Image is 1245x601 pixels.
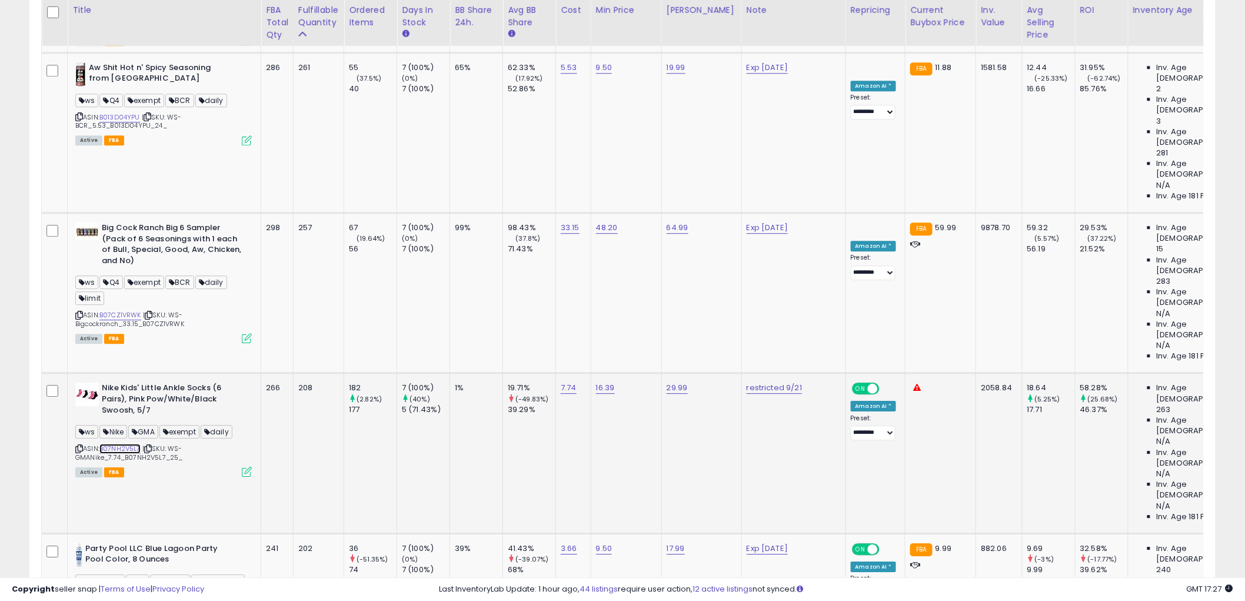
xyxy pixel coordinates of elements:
[1027,4,1070,41] div: Avg Selling Price
[1027,543,1075,554] div: 9.69
[561,382,577,394] a: 7.74
[75,383,99,406] img: 31bjmaBOXAL._SL40_.jpg
[1157,276,1171,287] span: 283
[1035,394,1060,404] small: (5.25%)
[402,565,450,575] div: 7 (100%)
[1088,234,1117,243] small: (37.22%)
[455,543,494,554] div: 39%
[402,4,445,28] div: Days In Stock
[75,275,98,289] span: ws
[101,583,151,595] a: Terms of Use
[349,223,397,233] div: 67
[349,4,392,28] div: Ordered Items
[455,383,494,393] div: 1%
[266,62,284,73] div: 286
[266,4,288,41] div: FBA Total Qty
[12,584,204,595] div: seller snap | |
[402,244,450,254] div: 7 (100%)
[853,384,868,394] span: ON
[298,223,335,233] div: 257
[667,62,685,74] a: 19.99
[747,222,788,234] a: Exp [DATE]
[1157,340,1171,351] span: N/A
[936,222,957,233] span: 59.99
[12,583,55,595] strong: Copyright
[747,4,841,16] div: Note
[851,4,901,16] div: Repricing
[1027,244,1075,254] div: 56.19
[357,234,385,243] small: (19.64%)
[402,543,450,554] div: 7 (100%)
[747,543,788,554] a: Exp [DATE]
[85,543,228,568] b: Party Pool LLC Blue Lagoon Party Pool Color, 8 Ounces
[1157,565,1171,575] span: 240
[910,543,932,556] small: FBA
[981,62,1013,73] div: 1581.58
[195,94,227,107] span: daily
[936,543,952,554] span: 9.99
[851,562,897,572] div: Amazon AI *
[102,223,245,269] b: Big Cock Ranch Big 6 Sampler (Pack of 6 Seasonings with 1 each of Bull, Special, Good, Aw, Chicke...
[402,84,450,94] div: 7 (100%)
[402,234,418,243] small: (0%)
[747,382,802,394] a: restricted 9/21
[1157,180,1171,191] span: N/A
[596,222,618,234] a: 48.20
[75,135,102,145] span: All listings currently available for purchase on Amazon
[1157,191,1219,201] span: Inv. Age 181 Plus:
[1157,244,1164,254] span: 15
[99,112,140,122] a: B013D04YPU
[357,74,381,83] small: (37.5%)
[1080,223,1128,233] div: 29.53%
[266,223,284,233] div: 298
[877,384,896,394] span: OFF
[104,135,124,145] span: FBA
[298,62,335,73] div: 261
[152,583,204,595] a: Privacy Policy
[1157,308,1171,319] span: N/A
[124,275,164,289] span: exempt
[910,4,971,28] div: Current Buybox Price
[1088,74,1121,83] small: (-62.74%)
[349,244,397,254] div: 56
[75,62,252,144] div: ASIN:
[561,222,580,234] a: 33.15
[1157,469,1171,479] span: N/A
[349,404,397,415] div: 177
[981,4,1017,28] div: Inv. value
[357,394,382,404] small: (2.82%)
[561,62,577,74] a: 5.53
[508,28,515,39] small: Avg BB Share.
[266,383,284,393] div: 266
[1157,404,1171,415] span: 263
[201,425,232,439] span: daily
[165,94,194,107] span: BCR
[1187,583,1233,595] span: 2025-08-11 17:27 GMT
[266,543,284,554] div: 241
[75,112,182,130] span: | SKU: WS-BCR_5.53_B013D04YPU_24_
[1027,223,1075,233] div: 59.32
[99,275,122,289] span: Q4
[349,543,397,554] div: 36
[936,62,952,73] span: 11.88
[75,383,252,476] div: ASIN:
[747,62,788,74] a: Exp [DATE]
[1157,116,1161,127] span: 3
[349,84,397,94] div: 40
[596,543,612,554] a: 9.50
[910,62,932,75] small: FBA
[1157,351,1219,361] span: Inv. Age 181 Plus:
[455,223,494,233] div: 99%
[124,94,164,107] span: exempt
[298,383,335,393] div: 208
[851,241,897,251] div: Amazon AI *
[981,543,1013,554] div: 882.06
[402,74,418,83] small: (0%)
[349,383,397,393] div: 182
[596,382,615,394] a: 16.39
[515,554,548,564] small: (-39.07%)
[75,94,98,107] span: ws
[75,62,86,86] img: 41UpCm+h6OL._SL40_.jpg
[1027,62,1075,73] div: 12.44
[349,62,397,73] div: 55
